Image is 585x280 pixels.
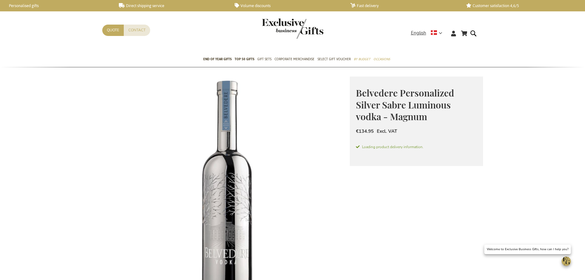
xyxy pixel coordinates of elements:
[350,3,456,8] a: Fast delivery
[373,52,390,67] a: Occasions
[356,144,477,150] span: Loading product delivery information.
[377,128,397,134] span: Excl. VAT
[3,3,109,8] a: Personalised gifts
[354,52,370,67] a: By Budget
[203,56,232,62] span: End of year gifts
[356,87,454,123] span: Belvedere Personalized Silver Sabre Luminous vodka - Magnum
[354,56,370,62] span: By Budget
[318,52,351,67] a: Select Gift Voucher
[257,52,271,67] a: Gift Sets
[102,25,124,36] a: Quote
[235,52,254,67] a: TOP 50 Gifts
[235,3,341,8] a: Volume discounts
[203,52,232,67] a: End of year gifts
[275,56,314,62] span: Corporate Merchandise
[119,3,225,8] a: Direct shipping service
[318,56,351,62] span: Select Gift Voucher
[257,56,271,62] span: Gift Sets
[373,56,390,62] span: Occasions
[124,25,150,36] a: Contact
[275,52,314,67] a: Corporate Merchandise
[411,30,446,37] div: English
[262,18,323,39] img: Exclusive Business gifts logo
[262,18,293,39] a: store logo
[356,128,374,134] span: €134.95
[466,3,572,8] a: Customer satisfaction 4,6/5
[235,56,254,62] span: TOP 50 Gifts
[411,30,426,37] span: English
